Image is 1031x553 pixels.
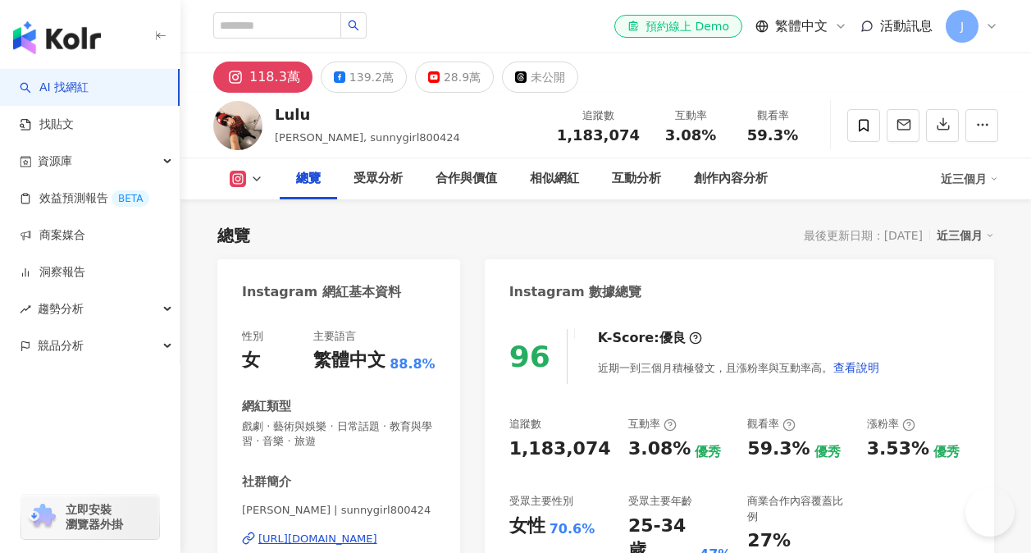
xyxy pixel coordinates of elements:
div: 優秀 [933,443,960,461]
span: 資源庫 [38,143,72,180]
a: chrome extension立即安裝 瀏覽器外掛 [21,495,159,539]
div: 96 [509,340,550,373]
div: 網紅類型 [242,398,291,415]
div: 未公開 [531,66,565,89]
div: 59.3% [747,436,810,462]
div: 觀看率 [747,417,796,432]
div: 總覽 [217,224,250,247]
div: 70.6% [550,520,595,538]
img: KOL Avatar [213,101,262,150]
div: 相似網紅 [530,169,579,189]
span: 立即安裝 瀏覽器外掛 [66,502,123,532]
button: 139.2萬 [321,62,407,93]
div: 118.3萬 [249,66,300,89]
span: [PERSON_NAME] | sunnygirl800424 [242,503,436,518]
span: 趨勢分析 [38,290,84,327]
div: 主要語言 [313,329,356,344]
div: 觀看率 [741,107,804,124]
div: 優良 [659,329,686,347]
div: 互動率 [659,107,722,124]
div: K-Score : [598,329,702,347]
div: 近三個月 [941,166,998,192]
div: 追蹤數 [509,417,541,432]
div: 商業合作內容覆蓋比例 [747,494,850,523]
div: 優秀 [695,443,721,461]
a: 預約線上 Demo [614,15,742,38]
div: 性別 [242,329,263,344]
span: J [960,17,964,35]
a: [URL][DOMAIN_NAME] [242,532,436,546]
div: 女 [242,348,260,373]
div: 3.08% [628,436,691,462]
div: 139.2萬 [349,66,394,89]
span: 活動訊息 [880,18,933,34]
div: 追蹤數 [557,107,640,124]
div: 社群簡介 [242,473,291,491]
div: 預約線上 Demo [627,18,729,34]
button: 28.9萬 [415,62,494,93]
span: [PERSON_NAME], sunnygirl800424 [275,131,460,144]
div: 總覽 [296,169,321,189]
div: 互動分析 [612,169,661,189]
a: searchAI 找網紅 [20,80,89,96]
button: 查看說明 [833,351,880,384]
iframe: Help Scout Beacon - Open [965,487,1015,537]
span: 3.08% [665,127,716,144]
div: [URL][DOMAIN_NAME] [258,532,377,546]
div: Instagram 網紅基本資料 [242,283,401,301]
div: 3.53% [867,436,929,462]
button: 118.3萬 [213,62,312,93]
img: chrome extension [26,504,58,530]
div: 受眾主要性別 [509,494,573,509]
span: 戲劇 · 藝術與娛樂 · 日常話題 · 教育與學習 · 音樂 · 旅遊 [242,419,436,449]
button: 未公開 [502,62,578,93]
div: 受眾分析 [354,169,403,189]
div: 1,183,074 [509,436,611,462]
div: 合作與價值 [436,169,497,189]
a: 商案媒合 [20,227,85,244]
div: 優秀 [814,443,841,461]
div: 創作內容分析 [694,169,768,189]
div: 互動率 [628,417,677,432]
span: 59.3% [747,127,798,144]
span: search [348,20,359,31]
span: 競品分析 [38,327,84,364]
img: logo [13,21,101,54]
span: 繁體中文 [775,17,828,35]
div: Lulu [275,104,460,125]
div: 女性 [509,514,545,539]
div: 漲粉率 [867,417,915,432]
span: rise [20,304,31,315]
span: 88.8% [390,355,436,373]
div: 近三個月 [937,225,994,246]
div: 28.9萬 [444,66,481,89]
div: 繁體中文 [313,348,385,373]
span: 查看說明 [833,361,879,374]
div: Instagram 數據總覽 [509,283,642,301]
div: 受眾主要年齡 [628,494,692,509]
div: 近期一到三個月積極發文，且漲粉率與互動率高。 [598,351,880,384]
span: 1,183,074 [557,126,640,144]
a: 效益預測報告BETA [20,190,149,207]
a: 洞察報告 [20,264,85,281]
div: 最後更新日期：[DATE] [804,229,923,242]
a: 找貼文 [20,117,74,133]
